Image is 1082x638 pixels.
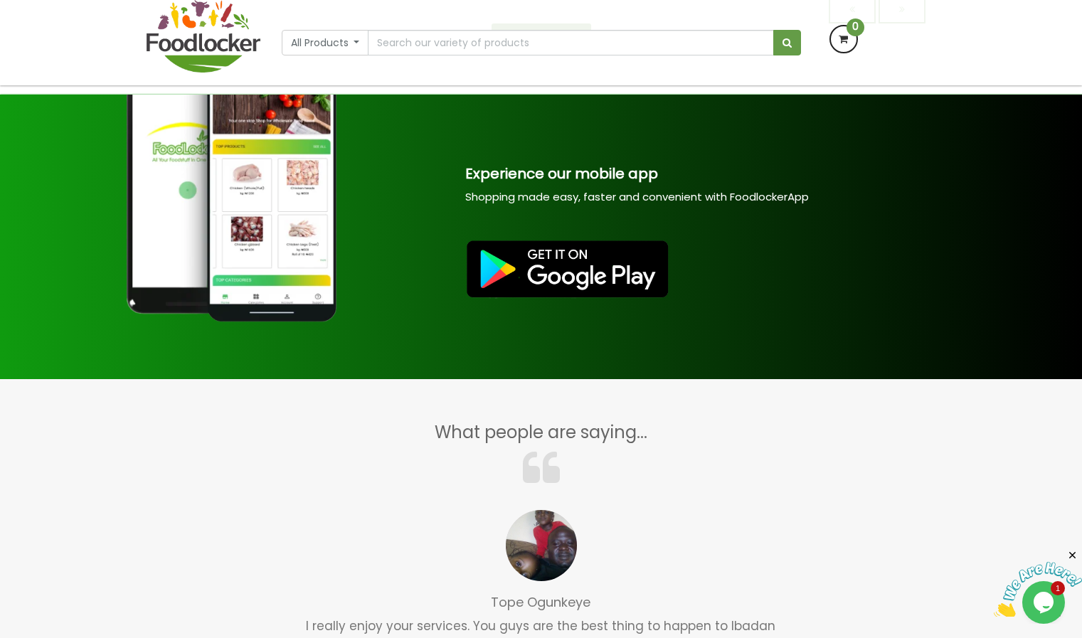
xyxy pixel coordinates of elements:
span: 0 [847,18,864,36]
h3: What people are saying... [282,423,801,442]
h3: Experience our mobile app [465,166,1050,181]
button: All Products [282,30,369,55]
img: Foodlocker Mobile [95,38,380,323]
h4: Tope Ogunkeye [295,595,787,610]
input: Search our variety of products [368,30,773,55]
iframe: chat widget [994,549,1082,617]
img: Foodlocker Mobile [465,239,670,299]
p: Shopping made easy, faster and convenient with FoodlockerApp [465,189,1050,204]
